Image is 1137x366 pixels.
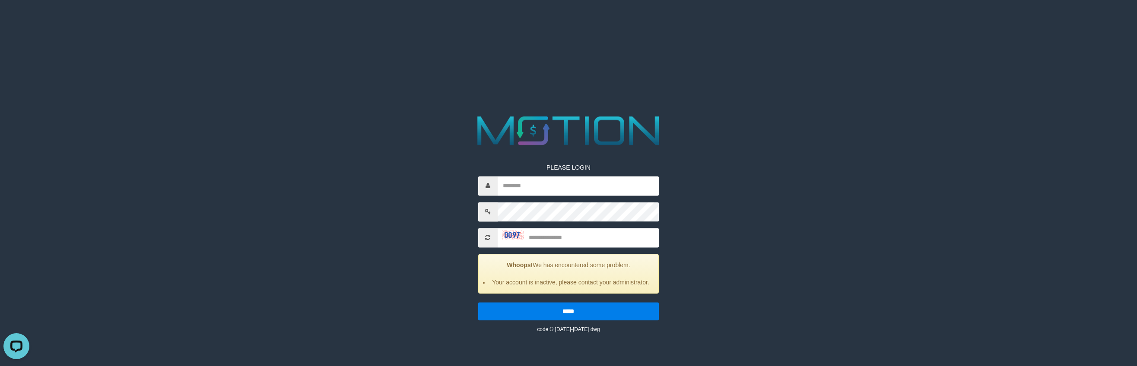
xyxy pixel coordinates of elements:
strong: Whoops! [507,262,533,268]
small: code © [DATE]-[DATE] dwg [537,326,600,332]
div: We has encountered some problem. [478,254,659,293]
button: Open LiveChat chat widget [3,3,29,29]
p: PLEASE LOGIN [478,163,659,172]
img: captcha [502,230,524,239]
img: MOTION_logo.png [469,111,668,150]
li: Your account is inactive, please contact your administrator. [489,278,652,287]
